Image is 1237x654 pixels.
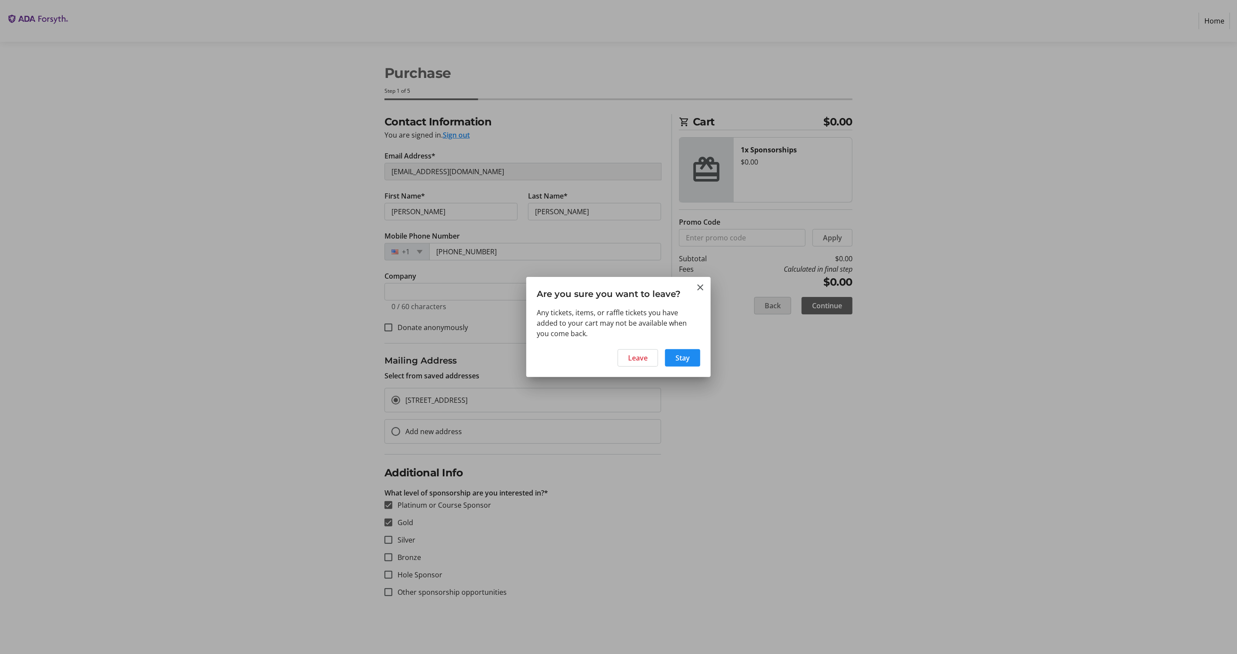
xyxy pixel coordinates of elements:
[537,307,700,339] div: Any tickets, items, or raffle tickets you have added to your cart may not be available when you c...
[526,277,711,307] h3: Are you sure you want to leave?
[628,353,648,363] span: Leave
[618,349,658,367] button: Leave
[695,282,705,293] button: Close
[675,353,690,363] span: Stay
[665,349,700,367] button: Stay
